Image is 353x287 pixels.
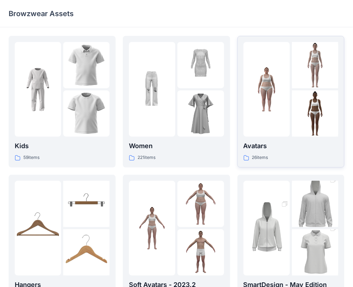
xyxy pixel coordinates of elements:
p: Avatars [243,141,338,151]
img: folder 2 [292,169,338,239]
img: folder 3 [63,229,110,276]
p: 59 items [23,154,40,161]
a: folder 1folder 2folder 3Women221items [123,36,230,168]
img: folder 2 [63,181,110,227]
a: folder 1folder 2folder 3Avatars26items [237,36,344,168]
img: folder 2 [292,42,338,88]
a: folder 1folder 2folder 3Kids59items [9,36,116,168]
p: Kids [15,141,110,151]
img: folder 3 [292,90,338,137]
p: 221 items [138,154,155,161]
img: folder 3 [177,229,224,276]
img: folder 2 [63,42,110,88]
p: 26 items [252,154,268,161]
p: Browzwear Assets [9,9,74,19]
img: folder 1 [129,66,175,113]
img: folder 1 [15,205,61,251]
img: folder 2 [177,42,224,88]
img: folder 1 [243,193,290,263]
p: Women [129,141,224,151]
img: folder 3 [177,90,224,137]
img: folder 1 [129,205,175,251]
img: folder 1 [15,66,61,113]
img: folder 3 [63,90,110,137]
img: folder 1 [243,66,290,113]
img: folder 2 [177,181,224,227]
